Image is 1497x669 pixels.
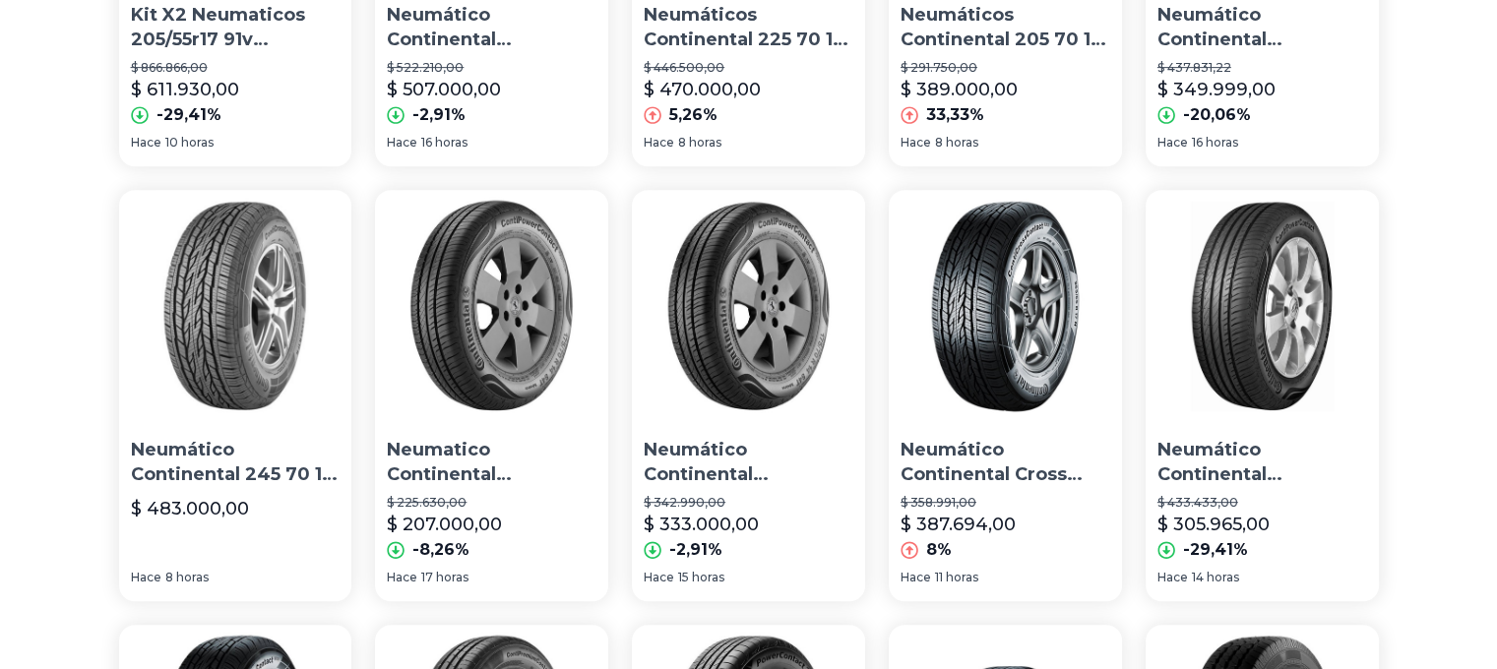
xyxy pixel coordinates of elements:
[669,538,722,562] p: -2,91%
[156,103,221,127] p: -29,41%
[387,135,417,151] span: Hace
[1146,190,1379,423] img: Neumático Continental Contipowercontact P 205/55r17 91 V
[889,190,1122,423] img: Neumático Continental Cross Contact Lx2 265/65 R17 112h Fr
[644,135,674,151] span: Hace
[1183,538,1248,562] p: -29,41%
[421,135,468,151] span: 16 horas
[165,135,214,151] span: 10 horas
[632,190,865,423] img: Neumático Continental Contipowercontact P 185/65r15 92 T
[1157,438,1367,487] p: Neumático Continental Contipowercontact P 205/55r17 91 V
[678,135,721,151] span: 8 horas
[131,76,239,103] p: $ 611.930,00
[412,103,466,127] p: -2,91%
[387,495,596,511] p: $ 225.630,00
[387,438,596,487] p: Neumatico Continental [PHONE_NUMBER] 88h Power Contact Envio
[901,495,1110,511] p: $ 358.991,00
[901,438,1110,487] p: Neumático Continental Cross Contact Lx2 265/65 R17 112h Fr
[1157,3,1367,52] p: Neumático Continental Contipowercontact P 205/60r16 92 H
[119,190,352,601] a: Neumático Continental 245 70 16 111t Crosscontact Lx2Neumático Continental 245 70 16 111t Crossco...
[375,190,608,601] a: Neumatico Continental 185 60 15 88h Power Contact EnvioNeumatico Continental [PHONE_NUMBER] 88h P...
[644,511,759,538] p: $ 333.000,00
[678,570,724,585] span: 15 horas
[901,511,1016,538] p: $ 387.694,00
[1157,135,1188,151] span: Hace
[1157,60,1367,76] p: $ 437.831,22
[632,190,865,601] a: Neumático Continental Contipowercontact P 185/65r15 92 TNeumático Continental Contipowercontact P...
[1157,495,1367,511] p: $ 433.433,00
[387,511,502,538] p: $ 207.000,00
[644,60,853,76] p: $ 446.500,00
[1192,135,1238,151] span: 16 horas
[1157,511,1270,538] p: $ 305.965,00
[644,76,761,103] p: $ 470.000,00
[1157,570,1188,585] span: Hace
[131,495,249,522] p: $ 483.000,00
[421,570,468,585] span: 17 horas
[1146,190,1379,601] a: Neumático Continental Contipowercontact P 205/55r17 91 VNeumático Continental Contipowercontact P...
[901,76,1018,103] p: $ 389.000,00
[926,538,952,562] p: 8%
[119,190,352,423] img: Neumático Continental 245 70 16 111t Crosscontact Lx2
[165,570,209,585] span: 8 horas
[387,60,596,76] p: $ 522.210,00
[387,76,501,103] p: $ 507.000,00
[935,570,978,585] span: 11 horas
[375,190,608,423] img: Neumatico Continental 185 60 15 88h Power Contact Envio
[644,495,853,511] p: $ 342.990,00
[131,570,161,585] span: Hace
[131,135,161,151] span: Hace
[412,538,469,562] p: -8,26%
[901,570,931,585] span: Hace
[1183,103,1251,127] p: -20,06%
[901,60,1110,76] p: $ 291.750,00
[926,103,984,127] p: 33,33%
[131,3,341,52] p: Kit X2 Neumaticos 205/55r17 91v Continental Power Contact
[644,438,853,487] p: Neumático Continental Contipowercontact P 185/65r15 92 T
[387,3,596,52] p: Neumático Continental Conticrosscontact Lx 2 Lt 215/60r17 96 H
[131,438,341,487] p: Neumático Continental 245 70 16 111t Crosscontact Lx2
[131,60,341,76] p: $ 866.866,00
[889,190,1122,601] a: Neumático Continental Cross Contact Lx2 265/65 R17 112h FrNeumático Continental Cross Contact Lx2...
[901,135,931,151] span: Hace
[644,3,853,52] p: Neumáticos Continental 225 70 15 112r Vanco Ap Neumaflores
[1192,570,1239,585] span: 14 horas
[901,3,1110,52] p: Neumáticos Continental 205 70 15 106r Vanco Ap Neumaflores
[387,570,417,585] span: Hace
[669,103,717,127] p: 5,26%
[644,570,674,585] span: Hace
[935,135,978,151] span: 8 horas
[1157,76,1276,103] p: $ 349.999,00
